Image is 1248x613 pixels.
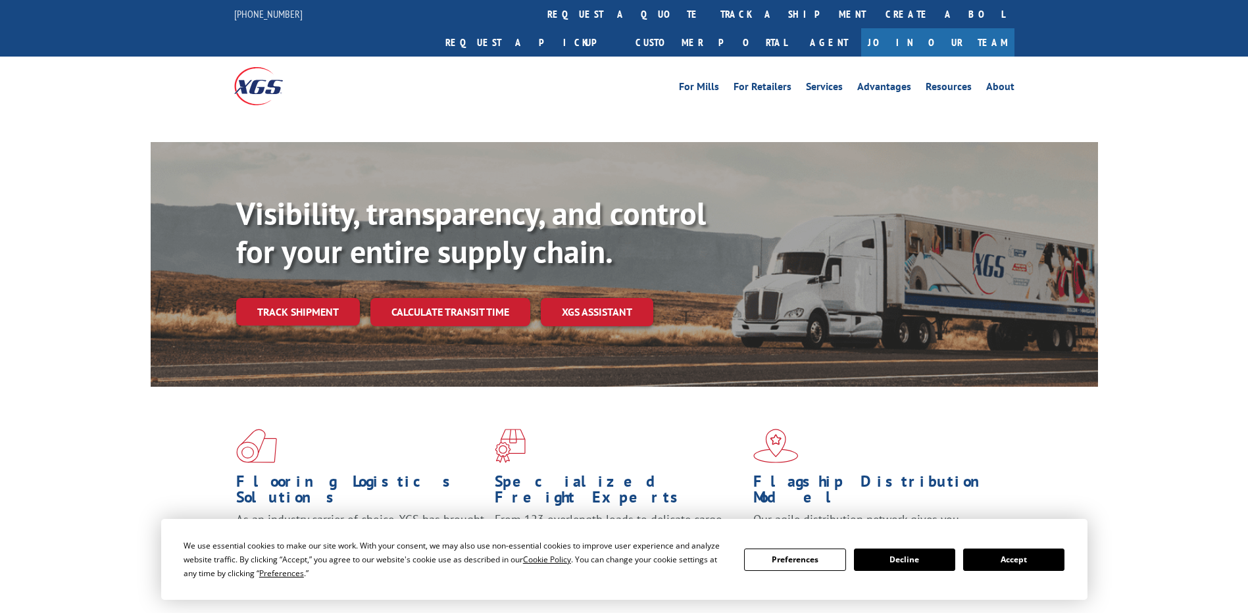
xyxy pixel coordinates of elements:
[854,549,955,571] button: Decline
[679,82,719,96] a: For Mills
[523,554,571,565] span: Cookie Policy
[370,298,530,326] a: Calculate transit time
[236,429,277,463] img: xgs-icon-total-supply-chain-intelligence-red
[797,28,861,57] a: Agent
[436,28,626,57] a: Request a pickup
[495,512,743,570] p: From 123 overlength loads to delicate cargo, our experienced staff knows the best way to move you...
[541,298,653,326] a: XGS ASSISTANT
[734,82,791,96] a: For Retailers
[861,28,1014,57] a: Join Our Team
[626,28,797,57] a: Customer Portal
[259,568,304,579] span: Preferences
[161,519,1087,600] div: Cookie Consent Prompt
[986,82,1014,96] a: About
[236,193,706,272] b: Visibility, transparency, and control for your entire supply chain.
[744,549,845,571] button: Preferences
[857,82,911,96] a: Advantages
[926,82,972,96] a: Resources
[753,512,995,543] span: Our agile distribution network gives you nationwide inventory management on demand.
[234,7,303,20] a: [PHONE_NUMBER]
[236,298,360,326] a: Track shipment
[753,474,1002,512] h1: Flagship Distribution Model
[184,539,728,580] div: We use essential cookies to make our site work. With your consent, we may also use non-essential ...
[753,429,799,463] img: xgs-icon-flagship-distribution-model-red
[963,549,1064,571] button: Accept
[495,429,526,463] img: xgs-icon-focused-on-flooring-red
[236,512,484,558] span: As an industry carrier of choice, XGS has brought innovation and dedication to flooring logistics...
[806,82,843,96] a: Services
[236,474,485,512] h1: Flooring Logistics Solutions
[495,474,743,512] h1: Specialized Freight Experts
